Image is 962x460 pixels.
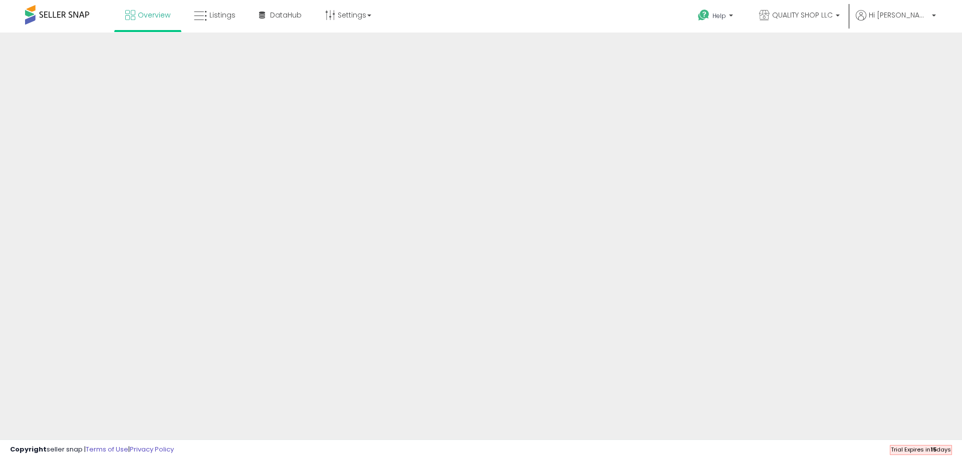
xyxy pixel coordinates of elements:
a: Hi [PERSON_NAME] [856,10,936,33]
a: Terms of Use [86,444,128,454]
span: Trial Expires in days [891,445,951,453]
span: DataHub [270,10,302,20]
span: Help [712,12,726,20]
i: Get Help [697,9,710,22]
span: Listings [209,10,235,20]
a: Help [690,2,743,33]
strong: Copyright [10,444,47,454]
span: QUALITY SHOP LLC [772,10,833,20]
b: 15 [930,445,936,453]
span: Overview [138,10,170,20]
a: Privacy Policy [130,444,174,454]
div: seller snap | | [10,445,174,454]
span: Hi [PERSON_NAME] [869,10,929,20]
